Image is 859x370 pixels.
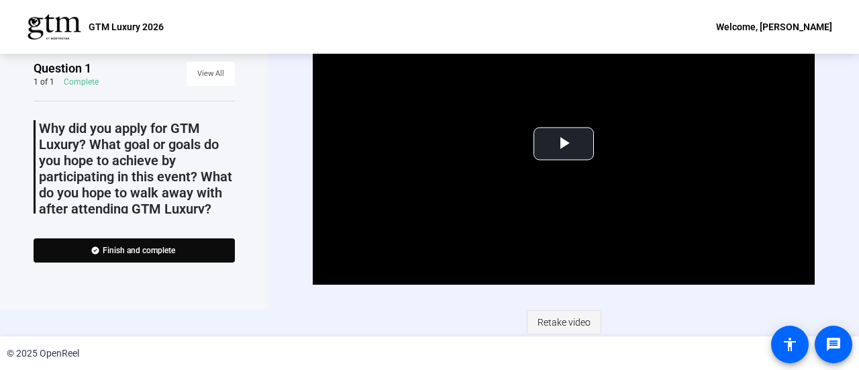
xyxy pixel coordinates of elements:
[7,346,79,361] div: © 2025 OpenReel
[716,19,832,35] div: Welcome, [PERSON_NAME]
[103,245,175,256] span: Finish and complete
[534,127,594,160] button: Play Video
[197,64,224,84] span: View All
[27,13,82,40] img: OpenReel logo
[187,62,235,86] button: View All
[34,77,54,87] div: 1 of 1
[825,336,842,353] mat-icon: message
[527,310,601,334] button: Retake video
[39,120,235,217] p: Why did you apply for GTM Luxury? What goal or goals do you hope to achieve by participating in t...
[34,238,235,263] button: Finish and complete
[34,60,91,77] span: Question 1
[782,336,798,353] mat-icon: accessibility
[313,2,815,285] div: Video Player
[64,77,99,87] div: Complete
[538,310,591,335] span: Retake video
[89,19,164,35] p: GTM Luxury 2026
